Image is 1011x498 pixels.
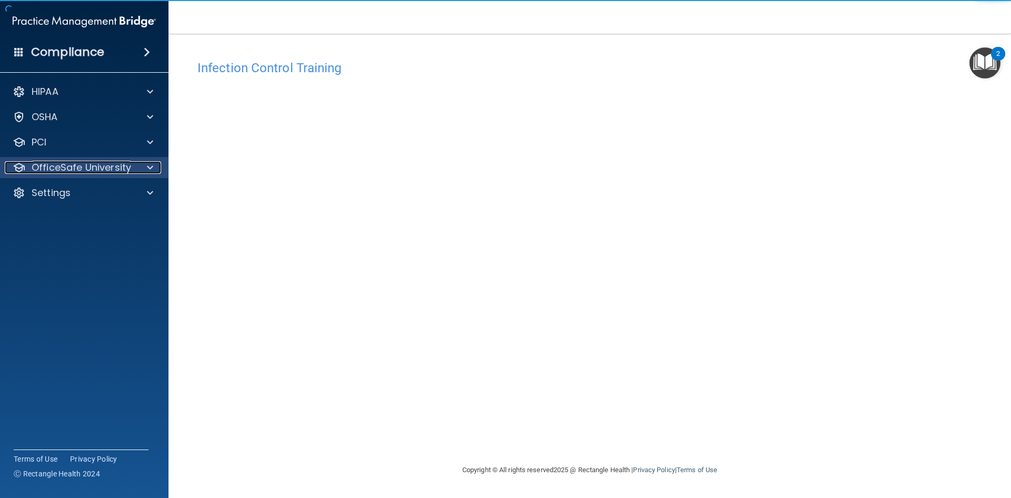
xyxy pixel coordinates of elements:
[13,11,156,32] img: PMB logo
[13,187,153,199] a: Settings
[32,136,46,149] p: PCI
[31,45,104,60] h4: Compliance
[829,423,998,465] iframe: Drift Widget Chat Controller
[32,187,71,199] p: Settings
[70,454,117,464] a: Privacy Policy
[398,453,782,487] div: Copyright © All rights reserved 2025 @ Rectangle Health | |
[32,111,58,123] p: OSHA
[13,136,153,149] a: PCI
[197,61,982,75] h4: Infection Control Training
[14,468,100,479] span: Ⓒ Rectangle Health 2024
[197,81,724,405] iframe: infection-control-training
[13,85,153,98] a: HIPAA
[996,54,1000,67] div: 2
[633,466,675,474] a: Privacy Policy
[14,454,57,464] a: Terms of Use
[32,85,58,98] p: HIPAA
[13,161,153,174] a: OfficeSafe University
[969,47,1000,79] button: Open Resource Center, 2 new notifications
[32,161,131,174] p: OfficeSafe University
[677,466,717,474] a: Terms of Use
[13,111,153,123] a: OSHA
